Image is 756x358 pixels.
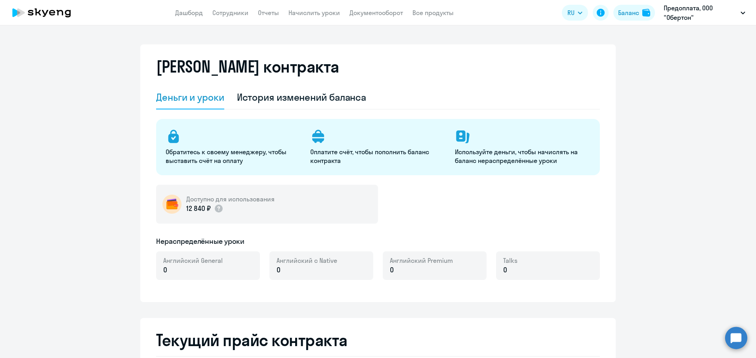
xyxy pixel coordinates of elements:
[156,331,600,350] h2: Текущий прайс контракта
[277,265,281,275] span: 0
[212,9,248,17] a: Сотрудники
[175,9,203,17] a: Дашборд
[567,8,575,17] span: RU
[618,8,639,17] div: Баланс
[163,265,167,275] span: 0
[156,91,224,103] div: Деньги и уроки
[163,256,223,265] span: Английский General
[162,195,181,214] img: wallet-circle.png
[503,256,517,265] span: Talks
[349,9,403,17] a: Документооборот
[156,57,339,76] h2: [PERSON_NAME] контракта
[503,265,507,275] span: 0
[562,5,588,21] button: RU
[390,265,394,275] span: 0
[186,195,275,203] h5: Доступно для использования
[258,9,279,17] a: Отчеты
[412,9,454,17] a: Все продукты
[455,147,590,165] p: Используйте деньги, чтобы начислять на баланс нераспределённые уроки
[156,236,244,247] h5: Нераспределённые уроки
[664,3,737,22] p: Предоплата, ООО "Обертон"
[166,147,301,165] p: Обратитесь к своему менеджеру, чтобы выставить счёт на оплату
[310,147,445,165] p: Оплатите счёт, чтобы пополнить баланс контракта
[288,9,340,17] a: Начислить уроки
[642,9,650,17] img: balance
[660,3,749,22] button: Предоплата, ООО "Обертон"
[613,5,655,21] button: Балансbalance
[186,203,223,214] p: 12 840 ₽
[277,256,337,265] span: Английский с Native
[390,256,453,265] span: Английский Premium
[237,91,367,103] div: История изменений баланса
